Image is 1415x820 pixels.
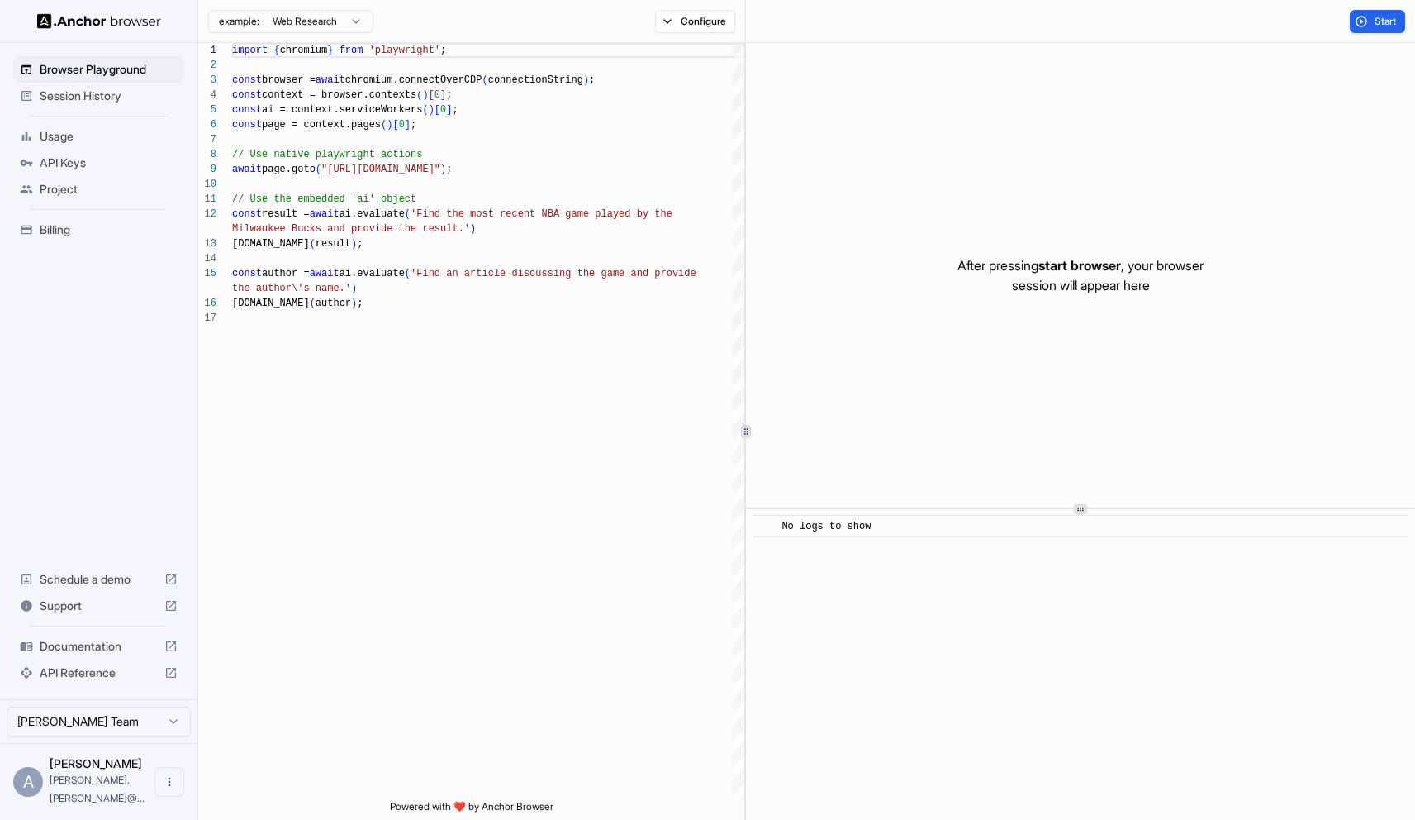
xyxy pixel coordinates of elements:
span: await [310,268,340,279]
div: 10 [198,177,216,192]
div: 7 [198,132,216,147]
span: ) [470,223,476,235]
div: A [13,767,43,797]
span: ai = context.serviceWorkers [262,104,422,116]
span: ai.evaluate [340,208,405,220]
div: Billing [13,217,184,243]
span: Project [40,181,178,198]
span: ) [351,238,357,250]
span: 'playwright' [369,45,440,56]
span: ai.evaluate [340,268,405,279]
div: 1 [198,43,216,58]
span: author [316,298,351,309]
span: connectionString [488,74,583,86]
img: Anchor Logo [37,13,161,29]
span: 'Find the most recent NBA game played by the [411,208,672,220]
span: ; [357,298,363,309]
span: ​ [761,518,769,535]
span: Powered with ❤️ by Anchor Browser [390,800,553,820]
span: page.goto [262,164,316,175]
span: the author\'s name.' [232,283,351,294]
span: const [232,119,262,131]
div: 17 [198,311,216,326]
div: 11 [198,192,216,207]
span: Documentation [40,638,158,655]
span: andrew.grealy@armis.com [50,774,145,804]
span: Billing [40,222,178,238]
span: 0 [399,119,405,131]
span: chromium.connectOverCDP [345,74,482,86]
span: const [232,74,262,86]
span: No logs to show [781,521,871,532]
div: 13 [198,236,216,251]
span: ] [446,104,452,116]
div: 14 [198,251,216,266]
span: Usage [40,128,178,145]
span: ( [310,298,316,309]
span: 0 [434,89,440,101]
span: author = [262,268,310,279]
div: Usage [13,123,184,150]
span: ) [351,283,357,294]
div: API Keys [13,150,184,176]
span: Milwaukee Bucks and provide the result.' [232,223,470,235]
span: start browser [1038,257,1121,274]
span: [ [429,89,434,101]
span: ) [351,298,357,309]
span: result [316,238,351,250]
span: ( [316,164,321,175]
span: page = context.pages [262,119,381,131]
div: Browser Playground [13,56,184,83]
span: result = [262,208,310,220]
span: { [273,45,279,56]
span: ; [446,164,452,175]
span: "[URL][DOMAIN_NAME]" [321,164,440,175]
span: const [232,89,262,101]
span: Session History [40,88,178,104]
span: await [316,74,345,86]
span: const [232,208,262,220]
span: ( [381,119,387,131]
span: ) [440,164,446,175]
span: ; [411,119,416,131]
span: ) [429,104,434,116]
span: // Use native playwright actions [232,149,422,160]
span: ; [452,104,458,116]
div: 12 [198,207,216,222]
span: from [340,45,363,56]
span: Support [40,598,158,614]
span: Andrew Grealy [50,756,142,770]
span: import [232,45,268,56]
div: 5 [198,102,216,117]
button: Open menu [154,767,184,797]
span: ; [357,238,363,250]
span: await [310,208,340,220]
span: ; [446,89,452,101]
span: ( [405,208,411,220]
span: ) [387,119,392,131]
div: Session History [13,83,184,109]
span: example: [219,15,259,28]
span: context = browser.contexts [262,89,416,101]
div: 3 [198,73,216,88]
div: Schedule a demo [13,566,184,593]
div: 16 [198,296,216,311]
span: [ [434,104,440,116]
span: chromium [280,45,328,56]
span: ( [416,89,422,101]
div: Documentation [13,633,184,660]
span: ( [405,268,411,279]
div: Project [13,176,184,203]
span: ; [440,45,446,56]
span: [DOMAIN_NAME] [232,238,310,250]
div: Support [13,593,184,619]
span: API Reference [40,665,158,681]
span: ; [589,74,595,86]
span: } [327,45,333,56]
span: // Use the embedded 'ai' object [232,193,416,205]
span: 'Find an article discussing the game and provide [411,268,696,279]
span: Start [1375,15,1398,28]
span: ] [440,89,446,101]
div: 4 [198,88,216,102]
button: Configure [655,10,735,33]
